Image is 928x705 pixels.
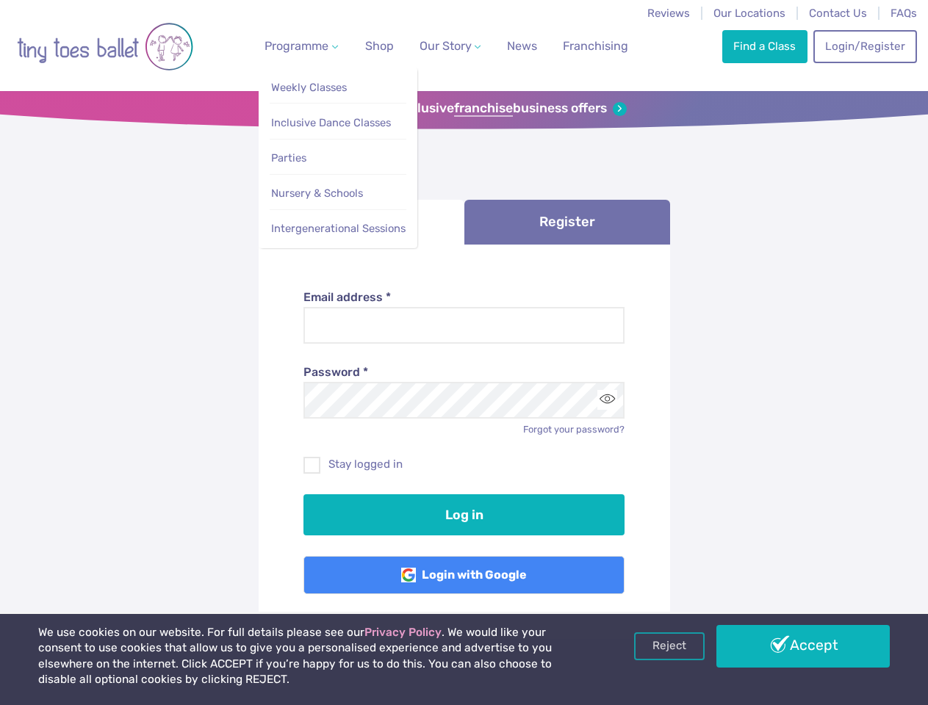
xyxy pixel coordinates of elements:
[722,30,807,62] a: Find a Class
[270,180,406,207] a: Nursery & Schools
[271,116,391,129] span: Inclusive Dance Classes
[634,632,705,660] a: Reject
[891,7,917,20] a: FAQs
[265,39,328,53] span: Programme
[713,7,785,20] a: Our Locations
[401,568,416,582] img: Google Logo
[303,494,625,535] button: Log in
[813,30,916,62] a: Login/Register
[464,200,670,245] a: Register
[270,74,406,101] a: Weekly Classes
[716,625,890,668] a: Accept
[303,457,625,472] label: Stay logged in
[303,556,625,594] a: Login with Google
[270,109,406,137] a: Inclusive Dance Classes
[454,101,513,117] strong: franchise
[364,626,442,639] a: Privacy Policy
[303,289,625,305] label: Email address *
[523,424,625,435] a: Forgot your password?
[270,145,406,172] a: Parties
[359,32,400,61] a: Shop
[259,32,344,61] a: Programme
[271,222,406,235] span: Intergenerational Sessions
[365,39,394,53] span: Shop
[809,7,867,20] a: Contact Us
[420,39,472,53] span: Our Story
[271,187,363,200] span: Nursery & Schools
[38,625,591,688] p: We use cookies on our website. For full details please see our . We would like your consent to us...
[301,101,627,117] a: Sign up for our exclusivefranchisebusiness offers
[271,151,306,164] span: Parties
[507,39,537,53] span: News
[557,32,634,61] a: Franchising
[647,7,690,20] a: Reviews
[597,390,617,410] button: Toggle password visibility
[270,215,406,242] a: Intergenerational Sessions
[259,245,670,640] div: Log in
[271,81,347,94] span: Weekly Classes
[501,32,543,61] a: News
[563,39,628,53] span: Franchising
[413,32,486,61] a: Our Story
[17,10,193,84] img: tiny toes ballet
[303,364,625,380] label: Password *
